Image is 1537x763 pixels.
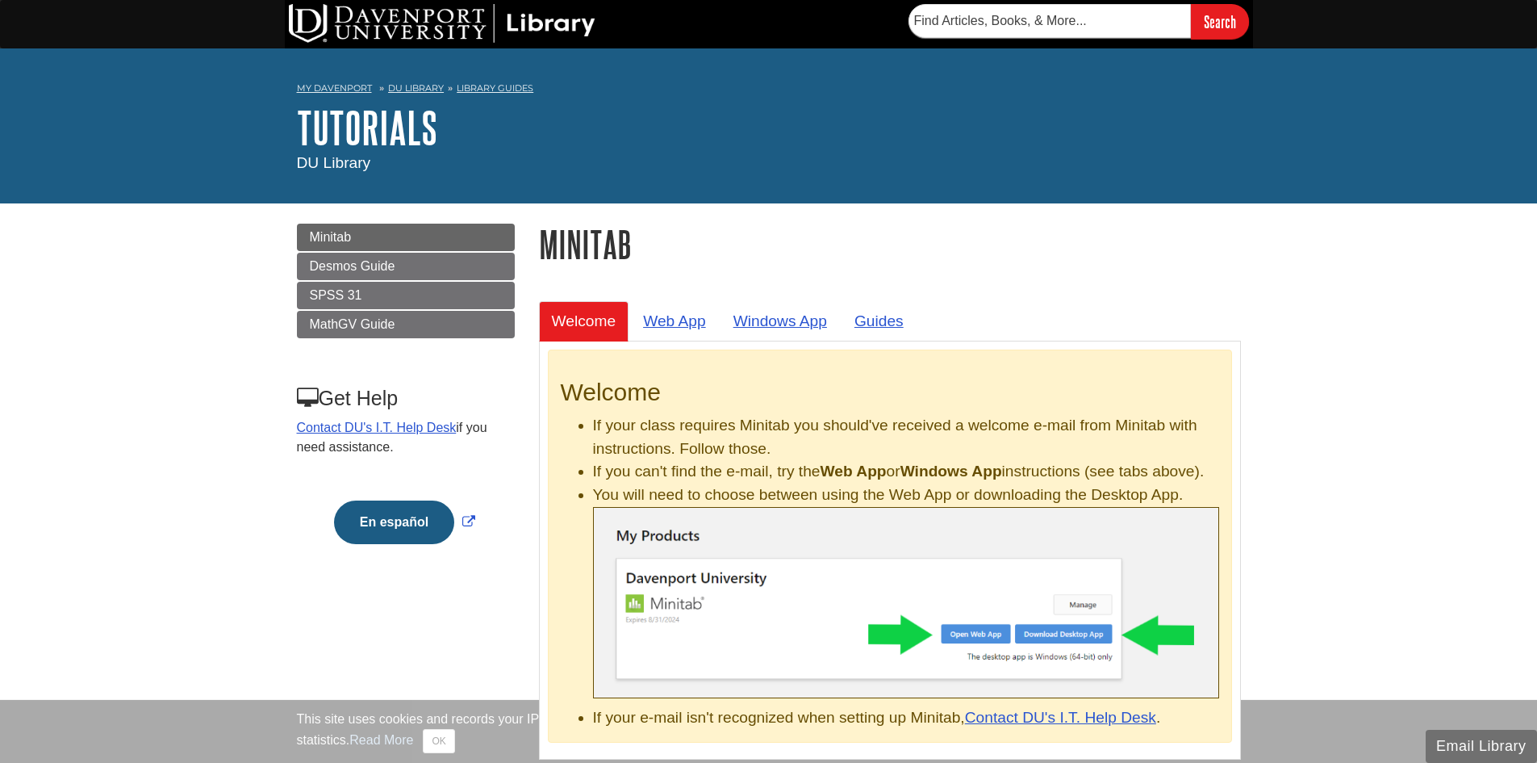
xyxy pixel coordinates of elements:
[720,301,840,341] a: Windows App
[908,4,1249,39] form: Searches DU Library's articles, books, and more
[297,418,513,457] p: if you need assistance.
[908,4,1191,38] input: Find Articles, Books, & More...
[297,421,457,434] a: Contact DU's I.T. Help Desk
[593,484,1219,698] li: You will need to choose between using the Web App or downloading the Desktop App.
[310,230,352,244] span: Minitab
[297,710,1241,753] div: This site uses cookies and records your IP address for usage statistics. Additionally, we use Goo...
[297,311,515,338] a: MathGV Guide
[310,288,362,302] span: SPSS 31
[310,317,395,331] span: MathGV Guide
[297,387,513,410] h3: Get Help
[457,82,533,94] a: Library Guides
[289,4,595,43] img: DU Library
[593,460,1219,484] li: If you can't find the e-mail, try the or instructions (see tabs above).
[965,709,1156,726] a: Contact DU's I.T. Help Desk
[900,463,1002,480] b: Windows App
[297,253,515,280] a: Desmos Guide
[297,154,371,171] span: DU Library
[1191,4,1249,39] input: Search
[297,103,437,153] a: Tutorials
[349,733,413,747] a: Read More
[593,507,1219,698] img: Minitab .exe file finished downloaded
[1426,730,1537,763] button: Email Library
[539,224,1241,265] h1: Minitab
[561,379,1219,406] h2: Welcome
[334,501,454,544] button: En español
[297,282,515,309] a: SPSS 31
[842,301,917,341] a: Guides
[297,78,1241,103] nav: breadcrumb
[630,301,719,341] a: Web App
[297,82,372,95] a: My Davenport
[297,224,515,572] div: Guide Page Menu
[593,414,1219,461] li: If your class requires Minitab you should've received a welcome e-mail from Minitab with instruct...
[821,463,887,480] b: Web App
[310,259,395,273] span: Desmos Guide
[330,515,479,529] a: Link opens in new window
[388,82,444,94] a: DU Library
[539,301,629,341] a: Welcome
[423,729,454,753] button: Close
[593,706,1219,730] li: If your e-mail isn't recognized when setting up Minitab, .
[297,224,515,251] a: Minitab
